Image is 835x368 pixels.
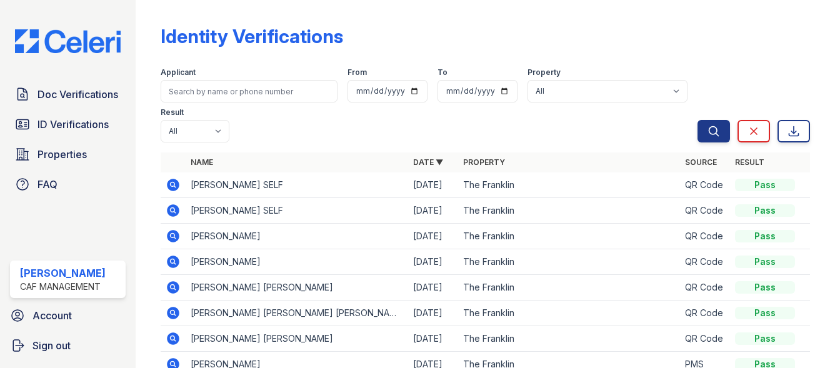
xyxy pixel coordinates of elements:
td: [PERSON_NAME] SELF [186,198,408,224]
label: Result [161,107,184,117]
td: QR Code [680,301,730,326]
a: Result [735,157,764,167]
td: [PERSON_NAME] [186,249,408,275]
span: ID Verifications [37,117,109,132]
a: Account [5,303,131,328]
td: [DATE] [408,326,458,352]
td: [PERSON_NAME] [PERSON_NAME] [186,275,408,301]
td: QR Code [680,326,730,352]
span: Doc Verifications [37,87,118,102]
td: The Franklin [458,172,681,198]
td: [DATE] [408,172,458,198]
a: Source [685,157,717,167]
span: Sign out [32,338,71,353]
div: CAF Management [20,281,106,293]
a: Doc Verifications [10,82,126,107]
a: ID Verifications [10,112,126,137]
span: FAQ [37,177,57,192]
div: Pass [735,230,795,242]
div: Pass [735,281,795,294]
td: The Franklin [458,249,681,275]
label: From [347,67,367,77]
label: Applicant [161,67,196,77]
div: Pass [735,332,795,345]
a: Properties [10,142,126,167]
td: QR Code [680,172,730,198]
td: The Franklin [458,275,681,301]
span: Properties [37,147,87,162]
a: Property [463,157,505,167]
td: [DATE] [408,249,458,275]
td: [DATE] [408,224,458,249]
a: FAQ [10,172,126,197]
div: Pass [735,256,795,268]
td: The Franklin [458,198,681,224]
div: [PERSON_NAME] [20,266,106,281]
td: The Franklin [458,326,681,352]
td: [DATE] [408,198,458,224]
td: QR Code [680,275,730,301]
td: [PERSON_NAME] [186,224,408,249]
div: Pass [735,204,795,217]
label: To [437,67,447,77]
div: Identity Verifications [161,25,343,47]
td: The Franklin [458,301,681,326]
td: The Franklin [458,224,681,249]
td: QR Code [680,198,730,224]
input: Search by name or phone number [161,80,337,102]
td: QR Code [680,224,730,249]
td: [DATE] [408,301,458,326]
a: Sign out [5,333,131,358]
label: Property [527,67,561,77]
a: Name [191,157,213,167]
img: CE_Logo_Blue-a8612792a0a2168367f1c8372b55b34899dd931a85d93a1a3d3e32e68fde9ad4.png [5,29,131,53]
td: [PERSON_NAME] SELF [186,172,408,198]
td: [DATE] [408,275,458,301]
a: Date ▼ [413,157,443,167]
div: Pass [735,179,795,191]
span: Account [32,308,72,323]
td: QR Code [680,249,730,275]
td: [PERSON_NAME] [PERSON_NAME] [186,326,408,352]
div: Pass [735,307,795,319]
td: [PERSON_NAME] [PERSON_NAME] [PERSON_NAME] [186,301,408,326]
